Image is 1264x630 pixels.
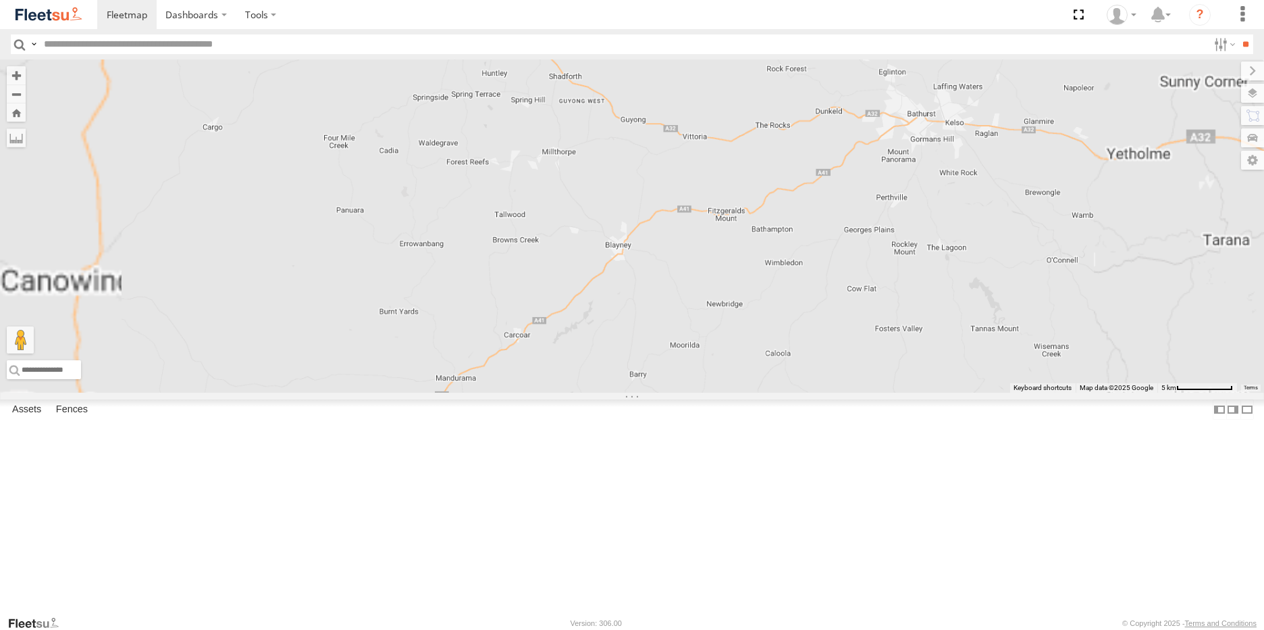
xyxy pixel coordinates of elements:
button: Map Scale: 5 km per 80 pixels [1157,383,1237,393]
img: fleetsu-logo-horizontal.svg [14,5,84,24]
label: Dock Summary Table to the Right [1226,399,1240,419]
label: Map Settings [1241,151,1264,170]
a: Terms (opens in new tab) [1244,385,1258,391]
a: Terms and Conditions [1185,619,1257,627]
button: Zoom Home [7,103,26,122]
label: Hide Summary Table [1240,399,1254,419]
label: Search Filter Options [1209,34,1238,54]
div: Matt Smith [1102,5,1141,25]
button: Keyboard shortcuts [1013,383,1072,393]
div: © Copyright 2025 - [1122,619,1257,627]
button: Drag Pegman onto the map to open Street View [7,326,34,354]
span: Map data ©2025 Google [1080,384,1153,391]
button: Zoom out [7,84,26,103]
label: Assets [5,400,48,419]
label: Measure [7,128,26,147]
label: Fences [49,400,95,419]
button: Zoom in [7,66,26,84]
div: Version: 306.00 [571,619,622,627]
label: Search Query [28,34,39,54]
i: ? [1189,4,1211,26]
label: Dock Summary Table to the Left [1213,399,1226,419]
a: Visit our Website [7,616,70,630]
span: 5 km [1161,384,1176,391]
